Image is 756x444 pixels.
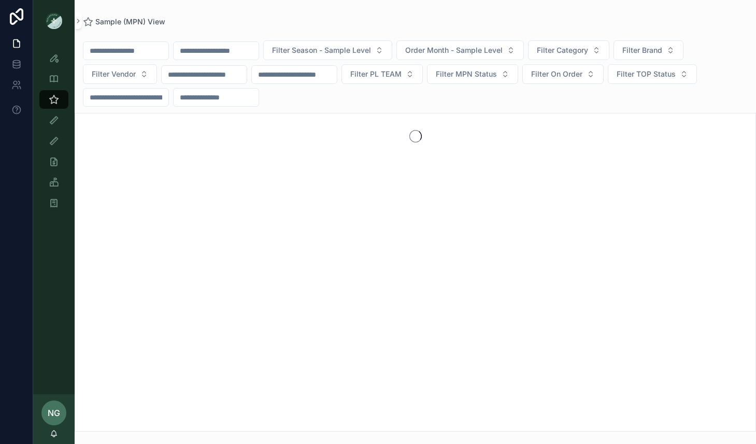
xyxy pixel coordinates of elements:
button: Select Button [614,40,683,60]
button: Select Button [522,64,604,84]
button: Select Button [263,40,392,60]
span: Filter Category [537,45,588,55]
span: Filter TOP Status [617,69,676,79]
div: scrollable content [33,41,75,226]
button: Select Button [396,40,524,60]
span: Filter MPN Status [436,69,497,79]
a: Sample (MPN) View [83,17,165,27]
button: Select Button [528,40,609,60]
span: Filter Vendor [92,69,136,79]
span: NG [48,407,60,419]
span: Order Month - Sample Level [405,45,503,55]
span: Sample (MPN) View [95,17,165,27]
span: Filter On Order [531,69,582,79]
span: Filter Brand [622,45,662,55]
button: Select Button [427,64,518,84]
button: Select Button [83,64,157,84]
button: Select Button [341,64,423,84]
span: Filter PL TEAM [350,69,402,79]
span: Filter Season - Sample Level [272,45,371,55]
button: Select Button [608,64,697,84]
img: App logo [46,12,62,29]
